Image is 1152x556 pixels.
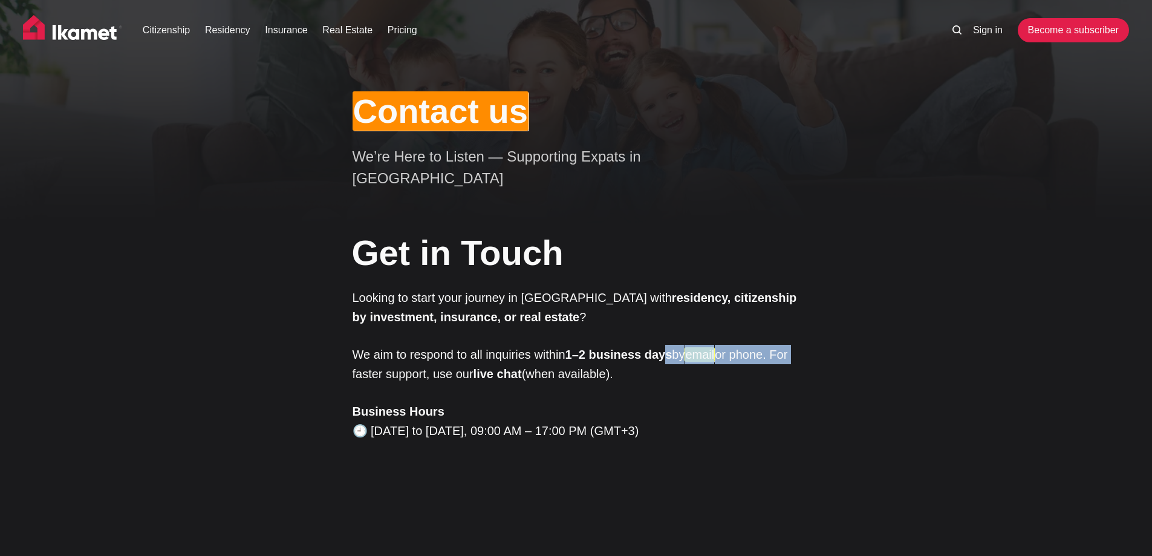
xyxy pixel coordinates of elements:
a: Real Estate [322,23,373,38]
p: We aim to respond to all inquiries within by or phone. For faster support, use our (when available). [353,345,800,384]
h1: Get in Touch [352,228,799,277]
em: Contact us [353,91,529,131]
a: Residency [205,23,250,38]
a: Pricing [388,23,417,38]
strong: 1–2 business days [565,348,672,361]
p: 🕘 [DATE] to [DATE], 09:00 AM – 17:00 PM (GMT+3) [353,402,800,440]
a: Insurance [265,23,307,38]
img: Ikamet home [23,15,122,45]
a: Citizenship [143,23,190,38]
p: Looking to start your journey in [GEOGRAPHIC_DATA] with ? [353,288,800,327]
strong: live chat [473,367,522,381]
a: Become a subscriber [1018,18,1129,42]
strong: Business Hours [353,405,444,418]
em: email [685,347,715,362]
p: We’re Here to Listen — Supporting Expats in [GEOGRAPHIC_DATA] [353,146,776,189]
a: Sign in [973,23,1003,38]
